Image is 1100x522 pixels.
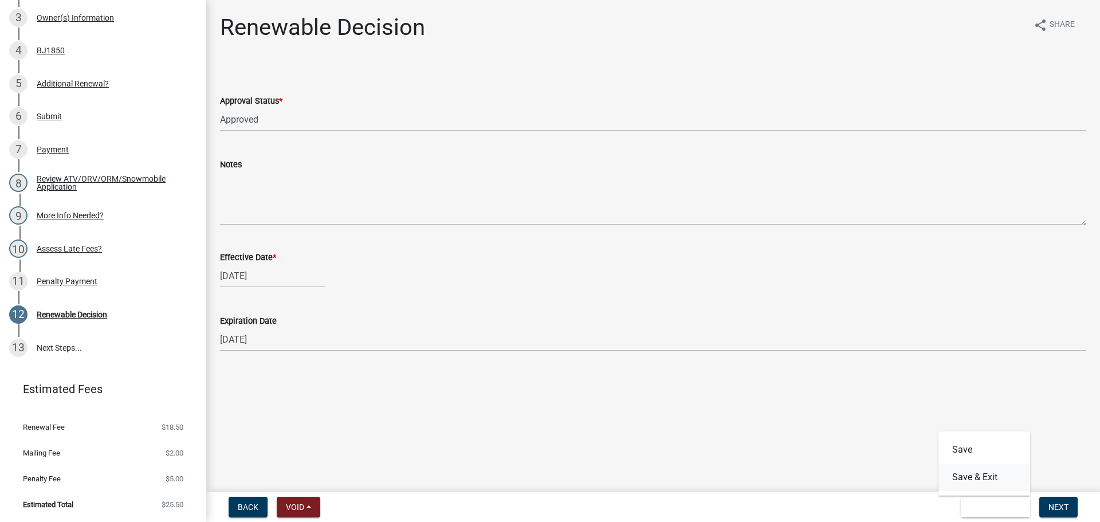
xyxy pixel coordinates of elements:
div: 5 [9,74,27,93]
div: Review ATV/ORV/ORM/Snowmobile Application [37,175,188,191]
span: $2.00 [166,449,183,457]
span: Save & Exit [970,503,1014,512]
label: Approval Status [220,97,282,105]
div: 6 [9,107,27,125]
div: 9 [9,206,27,225]
button: Save & Exit [961,497,1030,517]
button: Save [938,436,1030,464]
span: $18.50 [162,423,183,431]
div: Submit [37,112,62,120]
div: 11 [9,272,27,291]
div: Additional Renewal? [37,80,109,88]
button: Back [229,497,268,517]
label: Effective Date [220,254,276,262]
div: Payment [37,146,69,154]
span: Back [238,503,258,512]
div: More Info Needed? [37,211,104,219]
div: 4 [9,41,27,60]
span: Share [1050,18,1075,32]
div: 7 [9,140,27,159]
div: Owner(s) Information [37,14,114,22]
i: share [1034,18,1047,32]
div: 8 [9,174,27,192]
span: $5.00 [166,475,183,482]
span: Estimated Total [23,501,73,508]
input: mm/dd/yyyy [220,264,325,288]
label: Expiration Date [220,317,277,325]
div: Penalty Payment [37,277,97,285]
div: Assess Late Fees? [37,245,102,253]
span: Next [1048,503,1068,512]
span: Mailing Fee [23,449,60,457]
div: 12 [9,305,27,324]
button: Void [277,497,320,517]
div: 13 [9,339,27,357]
div: Save & Exit [938,431,1030,496]
span: Penalty Fee [23,475,61,482]
button: Save & Exit [938,464,1030,491]
h1: Renewable Decision [220,14,425,41]
label: Notes [220,161,242,169]
div: Renewable Decision [37,311,107,319]
a: Estimated Fees [9,378,188,401]
div: BJ1850 [37,46,65,54]
button: Next [1039,497,1078,517]
div: 10 [9,240,27,258]
button: shareShare [1024,14,1084,36]
span: Void [286,503,304,512]
div: 3 [9,9,27,27]
span: Renewal Fee [23,423,65,431]
span: $25.50 [162,501,183,508]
